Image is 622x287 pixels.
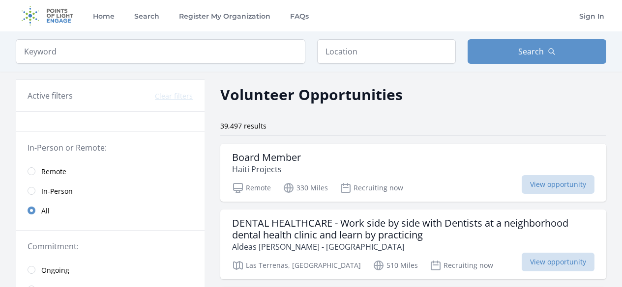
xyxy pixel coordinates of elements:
h2: Volunteer Opportunities [220,83,403,105]
p: 510 Miles [373,260,418,271]
span: View opportunity [522,253,594,271]
span: Remote [41,167,66,177]
a: In-Person [16,181,205,201]
span: View opportunity [522,175,594,194]
h3: Active filters [28,90,73,102]
p: Aldeas [PERSON_NAME] - [GEOGRAPHIC_DATA] [232,241,594,253]
a: All [16,201,205,220]
span: In-Person [41,186,73,196]
a: DENTAL HEALTHCARE - Work side by side with Dentists at a neighborhood dental health clinic and le... [220,209,606,279]
p: Recruiting now [430,260,493,271]
p: Haiti Projects [232,163,301,175]
input: Keyword [16,39,305,64]
a: Remote [16,161,205,181]
span: 39,497 results [220,121,267,130]
button: Search [468,39,606,64]
legend: In-Person or Remote: [28,142,193,154]
h3: DENTAL HEALTHCARE - Work side by side with Dentists at a neighborhood dental health clinic and le... [232,217,594,241]
p: Remote [232,182,271,194]
p: Las Terrenas, [GEOGRAPHIC_DATA] [232,260,361,271]
legend: Commitment: [28,240,193,252]
span: Ongoing [41,265,69,275]
span: All [41,206,50,216]
h3: Board Member [232,152,301,163]
button: Clear filters [155,91,193,101]
p: 330 Miles [283,182,328,194]
input: Location [317,39,456,64]
p: Recruiting now [340,182,403,194]
a: Ongoing [16,260,205,280]
a: Board Member Haiti Projects Remote 330 Miles Recruiting now View opportunity [220,144,606,202]
span: Search [518,46,544,57]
